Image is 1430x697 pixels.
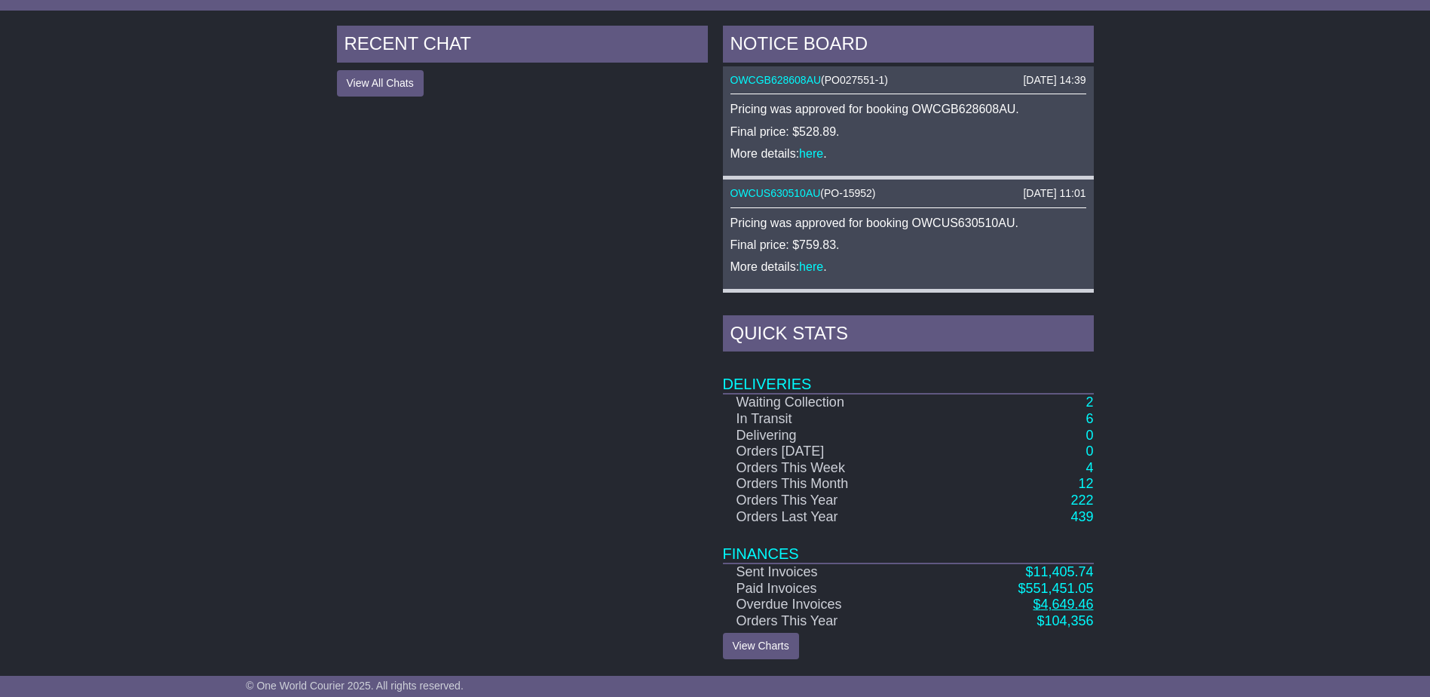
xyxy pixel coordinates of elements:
[723,394,940,411] td: Waiting Collection
[1070,493,1093,508] a: 222
[730,102,1086,116] p: Pricing was approved for booking OWCGB628608AU.
[1086,444,1093,459] a: 0
[723,315,1094,356] div: Quick Stats
[723,26,1094,66] div: NOTICE BOARD
[1025,581,1093,596] span: 551,451.05
[723,613,940,630] td: Orders This Year
[1037,613,1093,628] a: $104,356
[730,216,1086,230] p: Pricing was approved for booking OWCUS630510AU.
[824,187,872,199] span: PO-15952
[730,238,1086,252] p: Final price: $759.83.
[1086,395,1093,410] a: 2
[1044,613,1093,628] span: 104,356
[1018,581,1093,596] a: $551,451.05
[1086,460,1093,475] a: 4
[723,581,940,597] td: Paid Invoices
[723,411,940,428] td: In Transit
[1033,597,1093,612] a: $4,649.46
[730,146,1086,161] p: More details: .
[730,74,822,86] a: OWCGB628608AU
[723,460,940,477] td: Orders This Week
[1070,509,1093,524] a: 439
[799,260,823,273] a: here
[1023,74,1086,87] div: [DATE] 14:39
[730,259,1086,274] p: More details: .
[1025,564,1093,579] a: $11,405.74
[730,124,1086,139] p: Final price: $528.89.
[1033,564,1093,579] span: 11,405.74
[723,444,940,460] td: Orders [DATE]
[723,428,940,444] td: Delivering
[799,147,823,160] a: here
[723,597,940,613] td: Overdue Invoices
[246,680,464,692] span: © One World Courier 2025. All rights reserved.
[1078,476,1093,491] a: 12
[723,563,940,581] td: Sent Invoices
[337,26,708,66] div: RECENT CHAT
[723,476,940,493] td: Orders This Month
[825,74,884,86] span: PO027551-1
[337,70,424,97] button: View All Chats
[1040,597,1093,612] span: 4,649.46
[723,493,940,509] td: Orders This Year
[723,509,940,526] td: Orders Last Year
[723,633,799,659] a: View Charts
[730,187,821,199] a: OWCUS630510AU
[730,74,1086,87] div: ( )
[723,355,1094,394] td: Deliveries
[1086,411,1093,426] a: 6
[723,525,1094,563] td: Finances
[730,187,1086,200] div: ( )
[1086,428,1093,443] a: 0
[1023,187,1086,200] div: [DATE] 11:01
